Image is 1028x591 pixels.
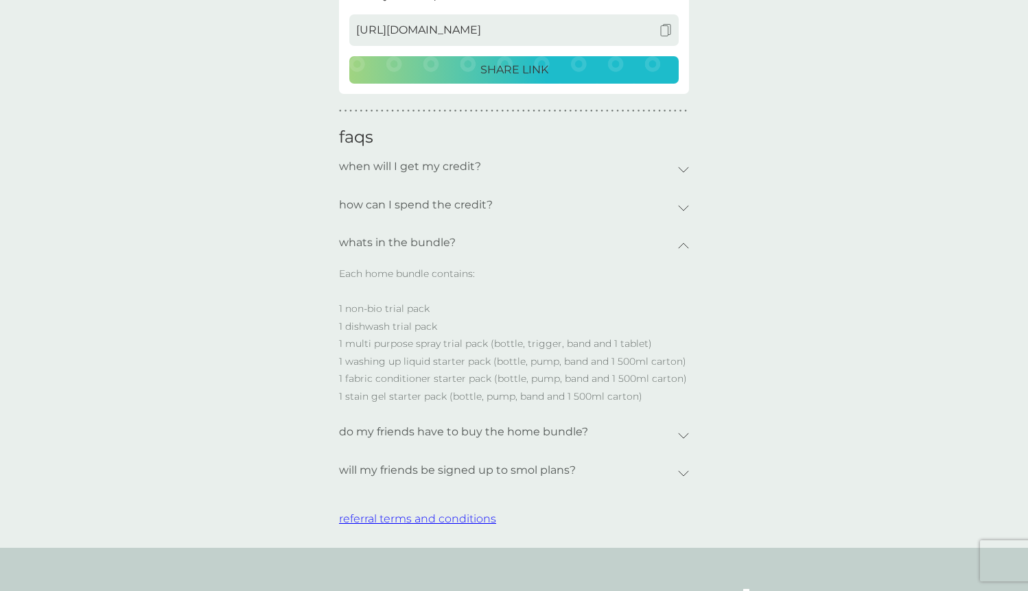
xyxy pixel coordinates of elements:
[360,108,363,114] p: ●
[658,108,661,114] p: ●
[339,189,493,221] p: how can I spend the credit?
[659,24,672,36] img: copy to clipboard
[365,108,368,114] p: ●
[339,455,576,486] p: will my friends be signed up to smol plans?
[606,108,609,114] p: ●
[459,108,462,114] p: ●
[585,108,587,114] p: ●
[506,108,509,114] p: ●
[596,108,598,114] p: ●
[684,108,687,114] p: ●
[668,108,671,114] p: ●
[339,227,456,258] p: whats in the bundle?
[465,108,467,114] p: ●
[412,108,415,114] p: ●
[475,108,478,114] p: ●
[339,151,481,182] p: when will I get my credit?
[371,108,373,114] p: ●
[428,108,431,114] p: ●
[533,108,535,114] p: ●
[554,108,557,114] p: ●
[339,510,496,528] button: referral terms and conditions
[339,128,689,151] h2: faqs
[381,108,384,114] p: ●
[543,108,546,114] p: ●
[622,108,624,114] p: ●
[423,108,425,114] p: ●
[486,108,489,114] p: ●
[627,108,629,114] p: ●
[480,108,483,114] p: ●
[417,108,420,114] p: ●
[375,108,378,114] p: ●
[580,108,583,114] p: ●
[538,108,541,114] p: ●
[355,108,358,114] p: ●
[407,108,410,114] p: ●
[638,108,640,114] p: ●
[632,108,635,114] p: ●
[570,108,572,114] p: ●
[522,108,525,114] p: ●
[616,108,619,114] p: ●
[339,416,588,448] p: do my friends have to buy the home bundle?
[339,108,342,114] p: ●
[397,108,399,114] p: ●
[512,108,515,114] p: ●
[664,108,666,114] p: ●
[386,108,389,114] p: ●
[344,108,347,114] p: ●
[391,108,394,114] p: ●
[454,108,457,114] p: ●
[653,108,656,114] p: ●
[564,108,567,114] p: ●
[444,108,447,114] p: ●
[470,108,473,114] p: ●
[480,61,548,79] p: SHARE LINK
[491,108,493,114] p: ●
[574,108,577,114] p: ●
[449,108,452,114] p: ●
[590,108,593,114] p: ●
[548,108,551,114] p: ●
[674,108,677,114] p: ●
[679,108,682,114] p: ●
[339,265,689,417] p: Each home bundle contains: 1 non-bio trial pack 1 dishwash trial pack 1 multi purpose spray trial...
[349,56,679,84] button: SHARE LINK
[600,108,603,114] p: ●
[402,108,405,114] p: ●
[642,108,645,114] p: ●
[439,108,441,114] p: ●
[559,108,561,114] p: ●
[648,108,651,114] p: ●
[517,108,519,114] p: ●
[339,512,496,525] span: referral terms and conditions
[611,108,614,114] p: ●
[496,108,499,114] p: ●
[501,108,504,114] p: ●
[349,108,352,114] p: ●
[356,21,481,39] span: [URL][DOMAIN_NAME]
[433,108,436,114] p: ●
[528,108,530,114] p: ●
